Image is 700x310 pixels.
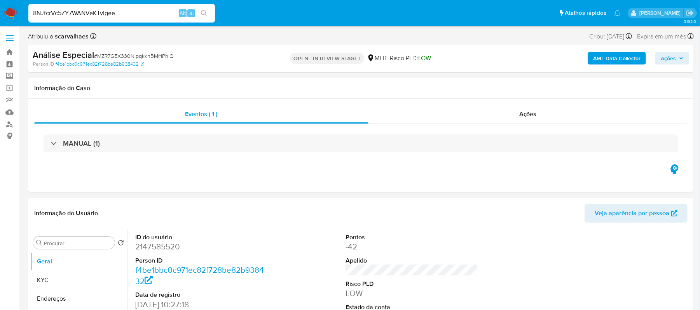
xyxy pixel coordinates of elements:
dd: LOW [346,288,478,299]
button: Retornar ao pedido padrão [118,240,124,248]
dt: Data de registro [135,291,268,299]
h1: Informação do Usuário [34,209,98,217]
span: s [190,9,192,17]
h1: Informação do Caso [34,84,688,92]
span: Veja aparência por pessoa [595,204,669,223]
span: Atribuiu o [28,32,89,41]
span: Atalhos rápidos [565,9,606,17]
b: Person ID [33,61,54,68]
dd: -42 [346,241,478,252]
span: # MZR7GEX330NlpqkknBMHPhiQ [94,52,174,60]
button: search-icon [196,8,212,19]
span: Alt [180,9,186,17]
a: f4be1bbc0c971ec82f728be82b938432 [56,61,144,68]
a: f4be1bbc0c971ec82f728be82b938432 [135,264,264,286]
dt: Person ID [135,256,268,265]
p: sara.carvalhaes@mercadopago.com.br [639,9,683,17]
dd: [DATE] 10:27:18 [135,299,268,310]
input: Pesquise usuários ou casos... [28,8,215,18]
button: Ações [655,52,689,64]
dt: Apelido [346,256,478,265]
b: AML Data Collector [593,52,641,64]
span: Ações [519,110,537,118]
b: scarvalhaes [53,32,89,41]
span: LOW [418,54,431,63]
a: Sair [686,9,694,17]
p: OPEN - IN REVIEW STAGE I [290,53,364,64]
dt: Pontos [346,233,478,242]
button: Veja aparência por pessoa [585,204,688,223]
b: Análise Especial [33,49,94,61]
div: MLB [367,54,387,63]
dt: ID do usuário [135,233,268,242]
button: Endereços [30,289,127,308]
span: Eventos ( 1 ) [185,110,217,118]
button: KYC [30,271,127,289]
div: Criou: [DATE] [589,31,632,42]
span: - [634,31,635,42]
button: Geral [30,252,127,271]
dt: Risco PLD [346,280,478,288]
div: MANUAL (1) [44,134,678,152]
dd: 2147585520 [135,241,268,252]
button: Procurar [36,240,42,246]
span: Risco PLD: [390,54,431,63]
span: Ações [661,52,676,64]
span: Expira em um mês [637,32,686,41]
input: Procurar [44,240,112,247]
h3: MANUAL (1) [63,139,100,148]
button: AML Data Collector [588,52,646,64]
a: Notificações [614,10,621,16]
